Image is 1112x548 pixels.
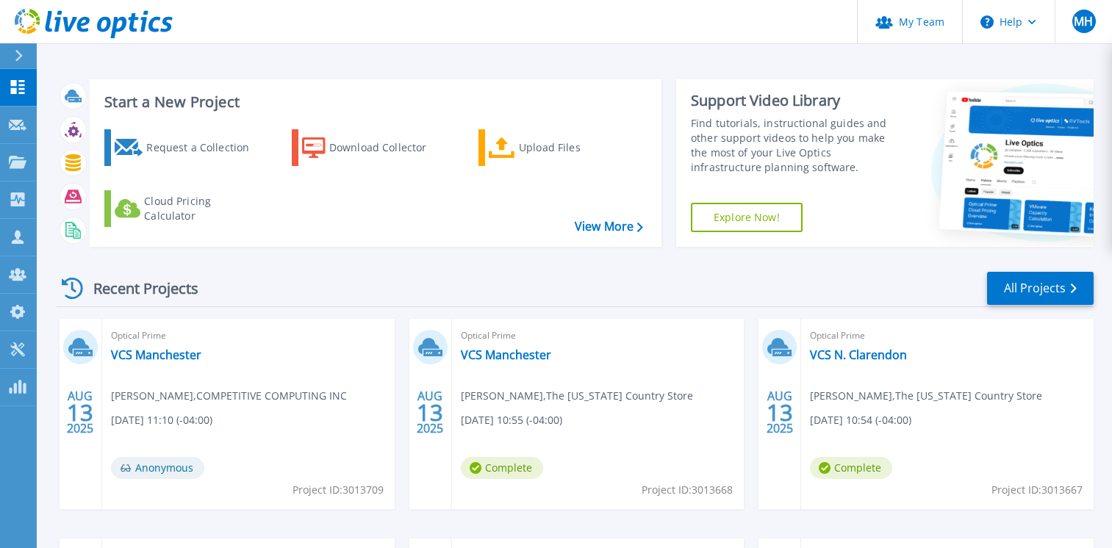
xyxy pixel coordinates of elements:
span: [PERSON_NAME] , The [US_STATE] Country Store [461,388,693,404]
a: VCS Manchester [461,347,551,362]
span: 13 [67,406,93,419]
span: Optical Prime [810,328,1085,344]
div: Upload Files [519,133,636,162]
span: Project ID: 3013709 [293,482,384,498]
a: Explore Now! [691,203,803,232]
span: [PERSON_NAME] , COMPETITIVE COMPUTING INC [111,388,347,404]
div: Support Video Library [691,91,900,110]
a: Cloud Pricing Calculator [104,190,268,227]
span: [DATE] 10:54 (-04:00) [810,412,911,428]
span: Complete [810,457,892,479]
div: AUG 2025 [416,386,444,439]
span: [DATE] 11:10 (-04:00) [111,412,212,428]
a: VCS Manchester [111,347,201,362]
a: Upload Files [478,129,642,166]
div: Cloud Pricing Calculator [144,194,262,223]
span: 13 [417,406,443,419]
div: Recent Projects [57,270,218,306]
div: Find tutorials, instructional guides and other support videos to help you make the most of your L... [691,116,900,175]
span: Project ID: 3013667 [991,482,1083,498]
span: [DATE] 10:55 (-04:00) [461,412,562,428]
a: VCS N. Clarendon [810,347,907,362]
a: All Projects [987,272,1094,305]
a: View More [575,220,643,234]
span: 13 [767,406,793,419]
span: Optical Prime [461,328,736,344]
div: Request a Collection [146,133,264,162]
a: Request a Collection [104,129,268,166]
span: MH [1074,15,1093,27]
div: Download Collector [329,133,447,162]
span: Project ID: 3013668 [642,482,733,498]
span: [PERSON_NAME] , The [US_STATE] Country Store [810,388,1042,404]
a: Download Collector [292,129,456,166]
span: Optical Prime [111,328,386,344]
div: AUG 2025 [766,386,794,439]
h3: Start a New Project [104,94,642,110]
div: AUG 2025 [66,386,94,439]
span: Complete [461,457,543,479]
span: Anonymous [111,457,204,479]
